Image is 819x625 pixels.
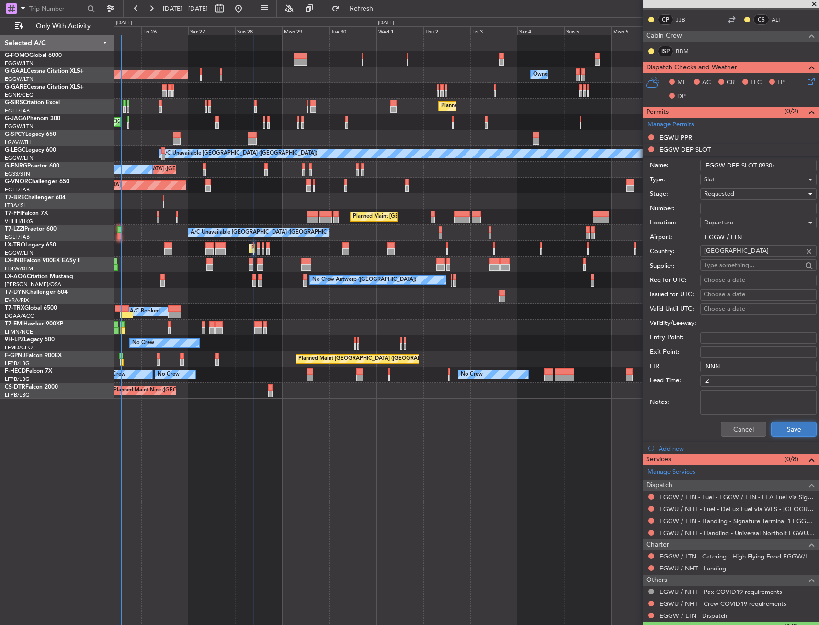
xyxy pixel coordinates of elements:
div: No Crew [158,368,180,382]
label: Exit Point: [650,347,700,357]
button: Cancel [721,422,766,437]
a: LTBA/ISL [5,202,26,209]
a: Manage Permits [648,120,694,130]
span: T7-FFI [5,211,22,216]
span: DP [677,92,686,101]
input: NNN [700,361,817,372]
div: No Crew [461,368,483,382]
span: CR [727,78,735,88]
a: BBM [676,47,697,56]
label: Entry Point: [650,333,700,343]
label: Type: [650,175,700,185]
span: G-FOMO [5,53,29,58]
a: T7-LZZIPraetor 600 [5,226,57,232]
a: EGGW/LTN [5,123,34,130]
span: T7-DYN [5,290,26,295]
a: EGWU / NHT - Handling - Universal Northolt EGWU / NHT [660,529,814,537]
span: T7-BRE [5,195,24,201]
div: Sat 4 [517,26,564,35]
span: G-JAGA [5,116,27,122]
a: CS-DTRFalcon 2000 [5,384,58,390]
div: CS [753,14,769,25]
div: No Crew [132,336,154,350]
button: Refresh [327,1,385,16]
div: Sat 27 [188,26,235,35]
a: Manage Services [648,468,695,477]
a: EGLF/FAB [5,186,30,193]
a: EDLW/DTM [5,265,33,272]
label: Location: [650,218,700,228]
div: Thu 25 [94,26,141,35]
a: DGAA/ACC [5,312,34,320]
span: G-GARE [5,84,27,90]
a: EGWU / NHT - Landing [660,564,726,572]
a: G-LEGCLegacy 600 [5,147,56,153]
input: Trip Number [29,1,84,16]
a: EGGW/LTN [5,60,34,67]
span: 9H-LPZ [5,337,24,343]
a: 9H-LPZLegacy 500 [5,337,55,343]
span: Departure [704,218,733,227]
a: EGLF/FAB [5,107,30,114]
a: T7-TRXGlobal 6500 [5,305,57,311]
a: G-SPCYLegacy 650 [5,132,56,137]
span: Cabin Crew [646,31,682,42]
span: Refresh [341,5,382,12]
span: G-LEGC [5,147,25,153]
a: LX-AOACitation Mustang [5,274,73,279]
div: Choose a date [704,276,813,285]
a: T7-DYNChallenger 604 [5,290,68,295]
a: EGGW/LTN [5,155,34,162]
span: Services [646,454,671,465]
label: Country: [650,247,700,257]
span: LX-TRO [5,242,25,248]
a: LFPB/LBG [5,376,30,383]
a: G-ENRGPraetor 600 [5,163,59,169]
span: T7-TRX [5,305,24,311]
span: T7-LZZI [5,226,24,232]
label: Name: [650,161,700,170]
div: Sun 28 [235,26,282,35]
a: G-SIRSCitation Excel [5,100,60,106]
a: JJB [676,15,697,24]
span: F-GPNJ [5,353,25,358]
label: Validity/Leeway: [650,319,700,328]
div: ISP [658,46,673,56]
span: FFC [751,78,762,88]
a: T7-FFIFalcon 7X [5,211,48,216]
span: Permits [646,107,669,118]
a: F-GPNJFalcon 900EX [5,353,62,358]
a: EGWU / NHT - Fuel - DeLux Fuel via WFS - [GEOGRAPHIC_DATA] / NHT [660,505,814,513]
div: No Crew [103,368,125,382]
div: Fri 3 [470,26,517,35]
div: No Crew Antwerp ([GEOGRAPHIC_DATA]) [312,273,416,287]
div: Choose a date [704,290,813,300]
a: [PERSON_NAME]/QSA [5,281,61,288]
div: Sun 5 [564,26,611,35]
a: G-VNORChallenger 650 [5,179,69,185]
input: Type something... [704,258,802,272]
div: Fri 26 [141,26,188,35]
a: G-FOMOGlobal 6000 [5,53,62,58]
span: FP [777,78,785,88]
a: F-HECDFalcon 7X [5,368,52,374]
span: Only With Activity [25,23,101,30]
div: Mon 29 [282,26,329,35]
label: Stage: [650,190,700,199]
a: G-GARECessna Citation XLS+ [5,84,84,90]
a: VHHH/HKG [5,218,33,225]
span: G-VNOR [5,179,28,185]
a: LX-TROLegacy 650 [5,242,56,248]
div: Owner [533,67,549,82]
label: Req for UTC: [650,276,700,285]
a: EGGW / LTN - Handling - Signature Terminal 1 EGGW / LTN [660,517,814,525]
div: Wed 1 [376,26,423,35]
a: EGGW / LTN - Dispatch [660,612,727,620]
div: A/C Booked [130,304,160,319]
span: CS-DTR [5,384,25,390]
button: Only With Activity [11,19,104,34]
div: Planned Maint [GEOGRAPHIC_DATA] ([GEOGRAPHIC_DATA]) [353,210,504,224]
span: (0/2) [785,106,798,116]
span: T7-EMI [5,321,23,327]
label: FIR: [650,362,700,371]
